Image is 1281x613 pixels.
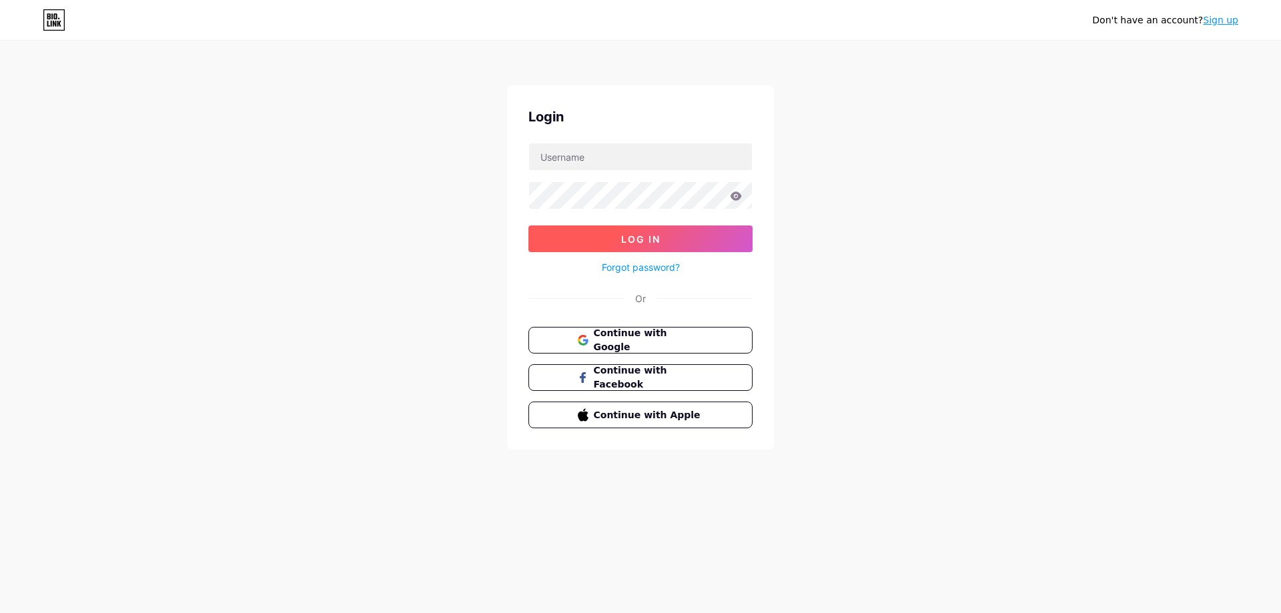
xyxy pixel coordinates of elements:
[1203,15,1238,25] a: Sign up
[594,326,704,354] span: Continue with Google
[528,107,753,127] div: Login
[602,260,680,274] a: Forgot password?
[1092,13,1238,27] div: Don't have an account?
[528,402,753,428] button: Continue with Apple
[528,364,753,391] button: Continue with Facebook
[621,233,661,245] span: Log In
[635,291,646,305] div: Or
[594,364,704,392] span: Continue with Facebook
[528,225,753,252] button: Log In
[528,327,753,354] button: Continue with Google
[529,143,752,170] input: Username
[594,408,704,422] span: Continue with Apple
